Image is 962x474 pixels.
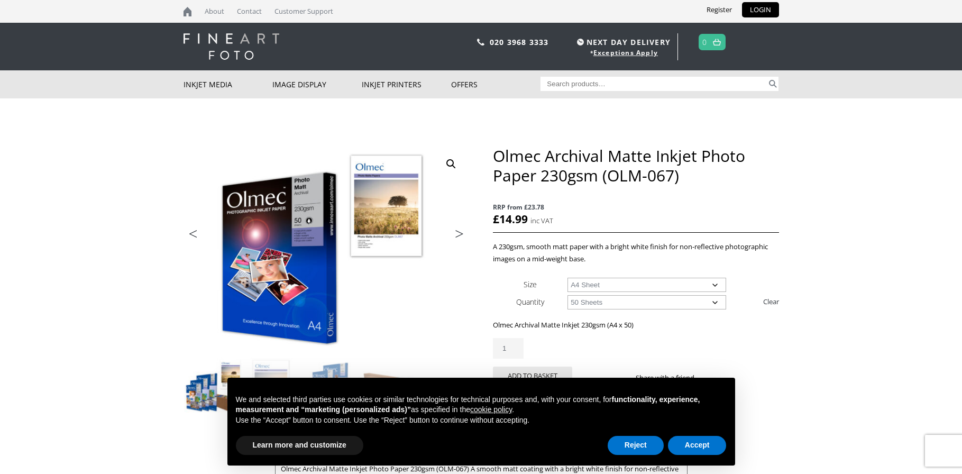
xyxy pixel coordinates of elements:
img: Olmec Archival Matte Inkjet Photo Paper 230gsm (OLM-067) - Image 4 [359,358,416,415]
input: Search products… [540,77,767,91]
input: Product quantity [493,338,524,359]
button: Accept [668,436,727,455]
a: Register [699,2,740,17]
button: Add to basket [493,367,572,385]
p: A 230gsm, smooth matt paper with a bright white finish for non-reflective photographic images on ... [493,241,778,265]
img: Olmec Archival Matte Inkjet Photo Paper 230gsm (OLM-067) - Image 3 [300,358,358,415]
img: basket.svg [713,39,721,45]
a: 0 [702,34,707,50]
img: Olmec Archival Matte Inkjet Photo Paper 230gsm (OLM-067) - Image 2 [242,358,299,415]
a: Offers [451,70,540,98]
a: Exceptions Apply [593,48,658,57]
img: Olmec-Photo-Matte-Archival-230gsm_OLM-67_Sheet-Format-Inkjet-Photo-Paper [184,146,469,357]
a: Clear options [763,293,779,310]
bdi: 14.99 [493,212,528,226]
label: Size [524,279,537,289]
button: Search [767,77,779,91]
img: phone.svg [477,39,484,45]
p: Use the “Accept” button to consent. Use the “Reject” button to continue without accepting. [236,415,727,426]
a: 020 3968 3333 [490,37,549,47]
span: £ [493,212,499,226]
img: time.svg [577,39,584,45]
a: View full-screen image gallery [442,154,461,174]
h1: Olmec Archival Matte Inkjet Photo Paper 230gsm (OLM-067) [493,146,778,185]
a: Inkjet Printers [362,70,451,98]
span: RRP from £23.78 [493,201,778,213]
p: Olmec Archival Matte Inkjet 230gsm (A4 x 50) [493,319,778,331]
img: logo-white.svg [184,33,279,60]
button: Reject [608,436,664,455]
a: cookie policy [470,405,512,414]
p: We and selected third parties use cookies or similar technologies for technical purposes and, wit... [236,395,727,415]
a: LOGIN [742,2,779,17]
label: Quantity [516,297,544,307]
button: Learn more and customize [236,436,363,455]
strong: functionality, experience, measurement and “marketing (personalized ads)” [236,395,700,414]
span: NEXT DAY DELIVERY [574,36,671,48]
a: Inkjet Media [184,70,273,98]
a: Image Display [272,70,362,98]
div: Notice [219,369,744,474]
img: Olmec Archival Matte Inkjet Photo Paper 230gsm (OLM-067) [184,358,241,415]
